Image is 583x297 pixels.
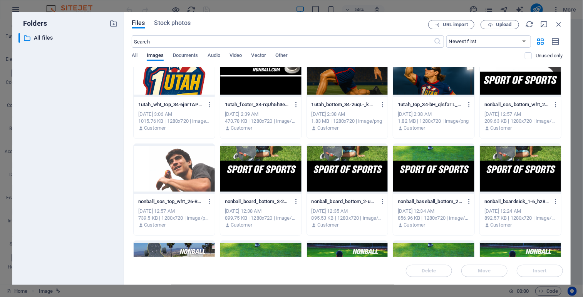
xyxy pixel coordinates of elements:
i: Create new folder [109,19,118,28]
span: Other [275,51,288,62]
span: Video [230,51,242,62]
i: Minimize [540,20,548,28]
button: URL import [428,20,474,29]
div: 856.96 KB | 1280x720 | image/png [398,215,470,222]
p: Customer [404,222,426,229]
span: All [132,51,137,62]
p: nonball_board_bottom_2-uUaNqXGjxjAqscEj3Qxbhw.png [312,198,376,205]
span: Documents [173,51,198,62]
div: 473.78 KB | 1280x720 | image/png [225,118,297,125]
p: 1utah_footer_34-rqUh5h3e3NoihEuILuWPYA.png [225,101,290,108]
span: Files [132,18,145,28]
span: URL import [443,22,468,27]
div: [DATE] 12:34 AM [398,208,470,215]
p: Customer [144,125,166,132]
p: 1utah_bottom_34-2uqL-_kWWouM_kPJA1pPkg.png [312,101,376,108]
span: Vector [251,51,266,62]
div: [DATE] 12:35 AM [312,208,384,215]
p: Folders [18,18,47,28]
p: Customer [231,125,252,132]
div: [DATE] 12:57 AM [138,208,210,215]
div: [DATE] 2:39 AM [225,111,297,118]
div: [DATE] 12:38 AM [225,208,297,215]
input: Search [132,35,434,48]
span: Audio [208,51,220,62]
i: Close [555,20,563,28]
div: ​ [18,33,20,43]
button: Upload [481,20,519,29]
p: Customer [144,222,166,229]
p: Customer [317,222,339,229]
p: Customer [317,125,339,132]
p: nonball_board_bottom_3-26KuA77D_n3ts2SRjnE8TQ.png [225,198,290,205]
p: nonball_sos_bottom_wht_26-uWo6x7wWlwGbSpi4hFvHwg.png [484,101,549,108]
p: Customer [404,125,426,132]
div: 895.53 KB | 1280x720 | image/png [312,215,384,222]
p: All files [34,33,104,42]
p: Customer [231,222,252,229]
div: 1015.76 KB | 1280x720 | image/png [138,118,210,125]
p: 1utah_wht_top_34-6jnrTAPcTB6JTHkCz6C_xA.png [138,101,203,108]
div: 209.63 KB | 1280x720 | image/png [484,118,556,125]
div: 1.82 MB | 1280x720 | image/png [398,118,470,125]
p: 1utah_top_34-bH_qlsfaTL_5jPYqTNOPEg.png [398,101,462,108]
div: [DATE] 3:06 AM [138,111,210,118]
div: 899.75 KB | 1280x720 | image/png [225,215,297,222]
div: [DATE] 12:24 AM [484,208,556,215]
div: 892.57 KB | 1280x720 | image/png [484,215,556,222]
span: Stock photos [154,18,191,28]
span: Images [147,51,164,62]
p: Customer [490,222,512,229]
p: nonball_baseball_bottom_2-6iU6v-ncd8x2fV8UMGdepA.png [398,198,462,205]
p: nonball_sos_top_wht_26-BZu2vQygABzOyOMY7J5ZUA.png [138,198,203,205]
div: 739.5 KB | 1280x720 | image/png [138,215,210,222]
div: [DATE] 2:38 AM [398,111,470,118]
p: nonball_boardsick_1-6_hz8kzU64WUL19fQO_neg.png [484,198,549,205]
div: [DATE] 2:38 AM [312,111,384,118]
p: Displays only files that are not in use on the website. Files added during this session can still... [536,52,563,59]
span: Upload [496,22,512,27]
i: Reload [525,20,534,28]
div: 1.83 MB | 1280x720 | image/png [312,118,384,125]
p: Customer [490,125,512,132]
div: [DATE] 12:57 AM [484,111,556,118]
